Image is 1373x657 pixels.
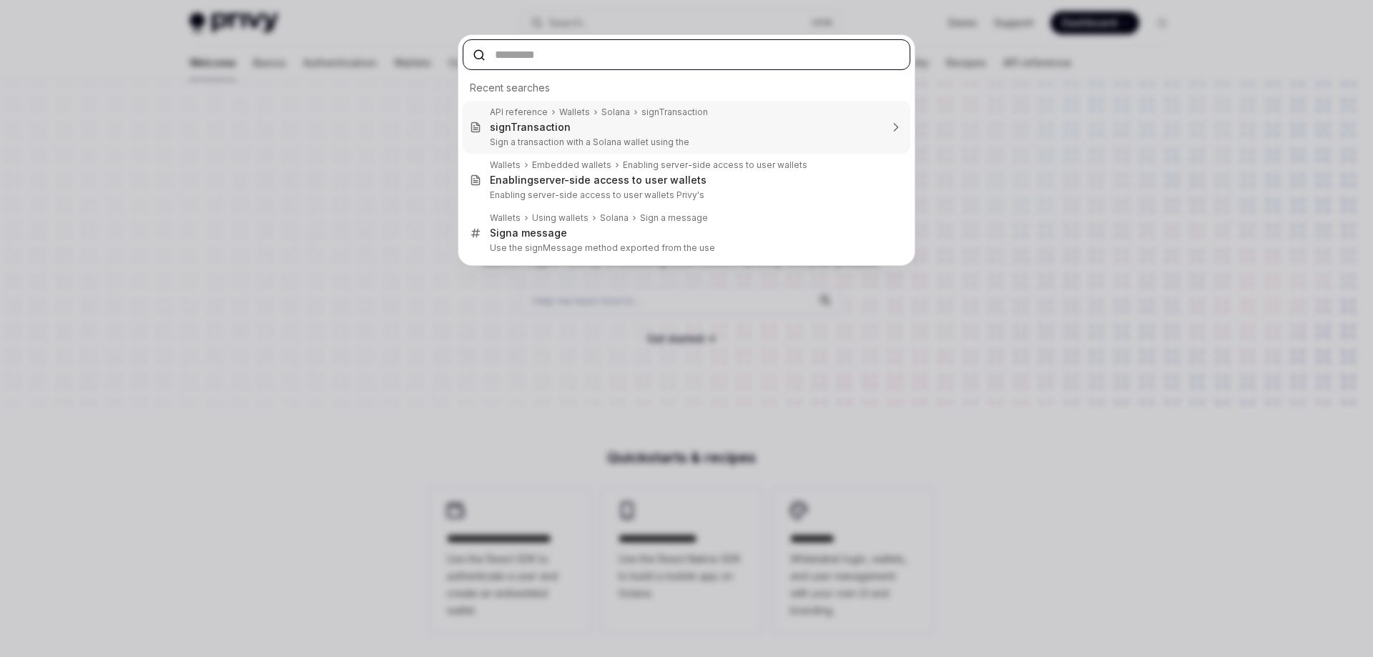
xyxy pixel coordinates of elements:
[490,121,571,134] div: Transaction
[532,159,611,171] div: Embedded wallets
[490,227,512,239] b: Sign
[641,107,708,118] div: signTransaction
[490,212,521,224] div: Wallets
[490,121,511,133] b: sign
[490,189,880,201] p: Enabling server-side access to user wallets Privy's
[601,107,630,118] div: Solana
[623,159,807,171] div: Enabling server-side access to user wallets
[559,107,590,118] div: Wallets
[490,227,567,239] div: a message
[490,107,548,118] div: API reference
[532,212,589,224] div: Using wallets
[533,174,564,186] b: server
[490,137,880,148] p: Sign a transaction with a Solana wallet using the
[490,159,521,171] div: Wallets
[490,174,707,187] div: Enabling -side access to user wallets
[640,212,708,224] div: Sign a message
[600,212,629,224] div: Solana
[470,81,550,95] span: Recent searches
[490,242,880,254] p: Use the signMessage method exported from the use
